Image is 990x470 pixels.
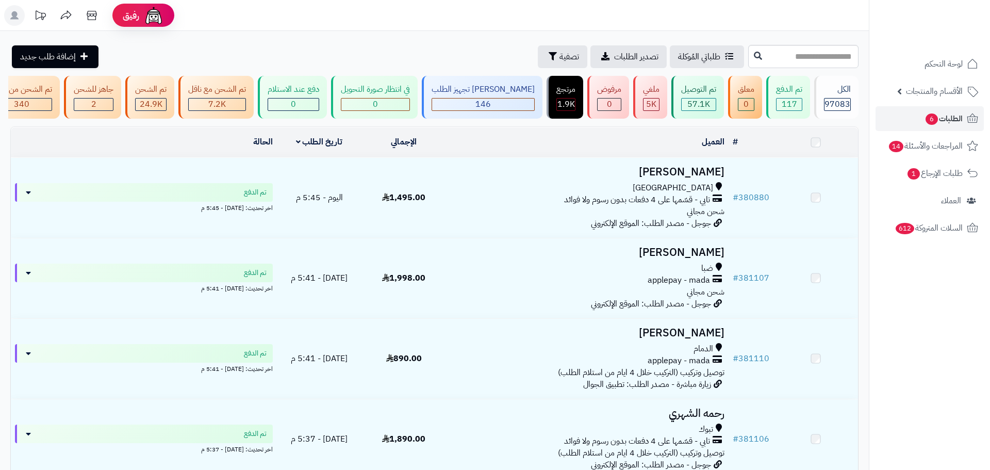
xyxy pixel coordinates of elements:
div: 1854 [557,99,575,110]
div: 7222 [189,99,245,110]
span: # [733,433,738,445]
div: في انتظار صورة التحويل [341,84,410,95]
div: تم الشحن مع ناقل [188,84,246,95]
span: 1.9K [557,98,575,110]
div: 2 [74,99,113,110]
a: مرفوض 0 [585,76,631,119]
a: طلباتي المُوكلة [670,45,744,68]
a: مرتجع 1.9K [544,76,585,119]
span: 5K [646,98,656,110]
div: مرفوض [597,84,621,95]
a: تم الشحن مع ناقل 7.2K [176,76,256,119]
span: تابي - قسّمها على 4 دفعات بدون رسوم ولا فوائد [564,435,710,447]
div: 0 [738,99,754,110]
a: تم التوصيل 57.1K [669,76,726,119]
span: الأقسام والمنتجات [906,84,963,99]
span: تصفية [559,51,579,63]
span: 0 [373,98,378,110]
span: applepay - mada [648,274,710,286]
span: 612 [896,223,915,235]
div: مرتجع [556,84,575,95]
span: 146 [475,98,491,110]
a: السلات المتروكة612 [876,216,984,240]
span: العملاء [941,193,961,208]
div: 57128 [682,99,716,110]
span: applepay - mada [648,355,710,367]
span: 1 [907,168,920,180]
span: شحن مجاني [687,205,724,218]
span: طلبات الإرجاع [906,166,963,181]
span: شحن مجاني [687,286,724,298]
span: تم الدفع [244,268,267,278]
a: #381110 [733,352,769,365]
div: [PERSON_NAME] تجهيز الطلب [432,84,535,95]
a: العميل [702,136,724,148]
span: [DATE] - 5:41 م [291,272,348,284]
button: تصفية [538,45,587,68]
span: 97083 [824,98,850,110]
div: الكل [824,84,851,95]
a: #380880 [733,191,769,204]
span: تم الدفع [244,187,267,198]
span: المراجعات والأسئلة [888,139,963,153]
span: 1,890.00 [382,433,425,445]
span: 117 [782,98,797,110]
div: 24890 [136,99,166,110]
span: 57.1K [687,98,710,110]
a: لوحة التحكم [876,52,984,76]
div: جاهز للشحن [74,84,113,95]
div: ملغي [643,84,659,95]
span: [DATE] - 5:41 م [291,352,348,365]
a: دفع عند الاستلام 0 [256,76,329,119]
a: معلق 0 [726,76,764,119]
a: العملاء [876,188,984,213]
span: 6 [926,114,938,125]
span: توصيل وتركيب (التركيب خلال 4 ايام من استلام الطلب) [558,366,724,379]
a: تم الدفع 117 [764,76,812,119]
span: 340 [14,98,29,110]
a: الحالة [253,136,273,148]
div: تم التوصيل [681,84,716,95]
a: في انتظار صورة التحويل 0 [329,76,420,119]
a: المراجعات والأسئلة14 [876,134,984,158]
a: تم الشحن 24.9K [123,76,176,119]
span: السلات المتروكة [895,221,963,235]
div: 0 [598,99,621,110]
a: تاريخ الطلب [296,136,343,148]
span: 0 [744,98,749,110]
h3: [PERSON_NAME] [451,166,724,178]
a: إضافة طلب جديد [12,45,98,68]
span: 1,998.00 [382,272,425,284]
span: تصدير الطلبات [614,51,658,63]
span: الدمام [694,343,713,355]
a: [PERSON_NAME] تجهيز الطلب 146 [420,76,544,119]
div: دفع عند الاستلام [268,84,319,95]
div: معلق [738,84,754,95]
h3: [PERSON_NAME] [451,327,724,339]
a: # [733,136,738,148]
span: [DATE] - 5:37 م [291,433,348,445]
h3: [PERSON_NAME] [451,247,724,258]
a: الإجمالي [391,136,417,148]
span: 0 [291,98,296,110]
span: 890.00 [386,352,422,365]
span: [GEOGRAPHIC_DATA] [633,182,713,194]
a: ملغي 5K [631,76,669,119]
span: تم الدفع [244,348,267,359]
div: 117 [777,99,802,110]
span: 1,495.00 [382,191,425,204]
a: الطلبات6 [876,106,984,131]
div: تم الدفع [776,84,802,95]
span: جوجل - مصدر الطلب: الموقع الإلكتروني [591,298,711,310]
span: الطلبات [925,111,963,126]
div: 146 [432,99,534,110]
span: # [733,352,738,365]
a: جاهز للشحن 2 [62,76,123,119]
div: اخر تحديث: [DATE] - 5:41 م [15,363,273,374]
span: 0 [607,98,612,110]
span: جوجل - مصدر الطلب: الموقع الإلكتروني [591,217,711,230]
div: اخر تحديث: [DATE] - 5:45 م [15,202,273,213]
a: تحديثات المنصة [27,5,53,28]
div: 0 [341,99,409,110]
span: تبوك [699,424,713,435]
